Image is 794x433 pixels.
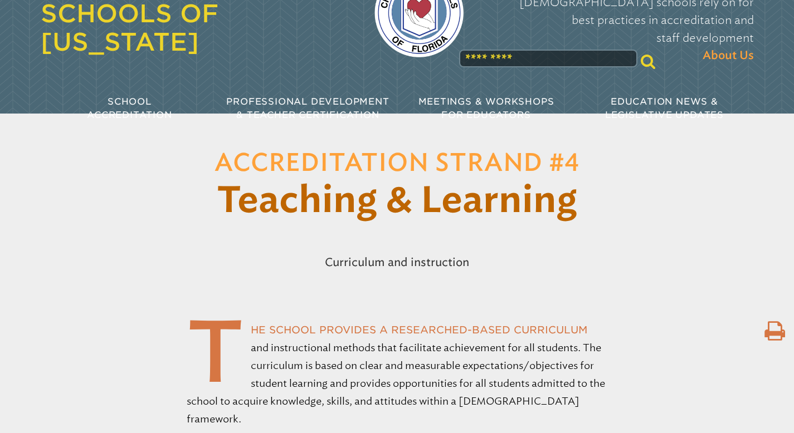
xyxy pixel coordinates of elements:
span: Accreditation Strand #4 [215,151,579,176]
span: School Accreditation [87,96,172,120]
span: Professional Development & Teacher Certification [226,96,389,120]
span: Meetings & Workshops for Educators [418,96,554,120]
span: Education News & Legislative Updates [605,96,724,120]
span: Teaching & Learning [217,184,577,219]
p: he school provides a researched-based curriculum and instructional methods that facilitate achiev... [187,321,608,428]
span: About Us [703,47,754,65]
p: Curriculum and instruction [163,249,631,275]
span: T [187,321,245,382]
